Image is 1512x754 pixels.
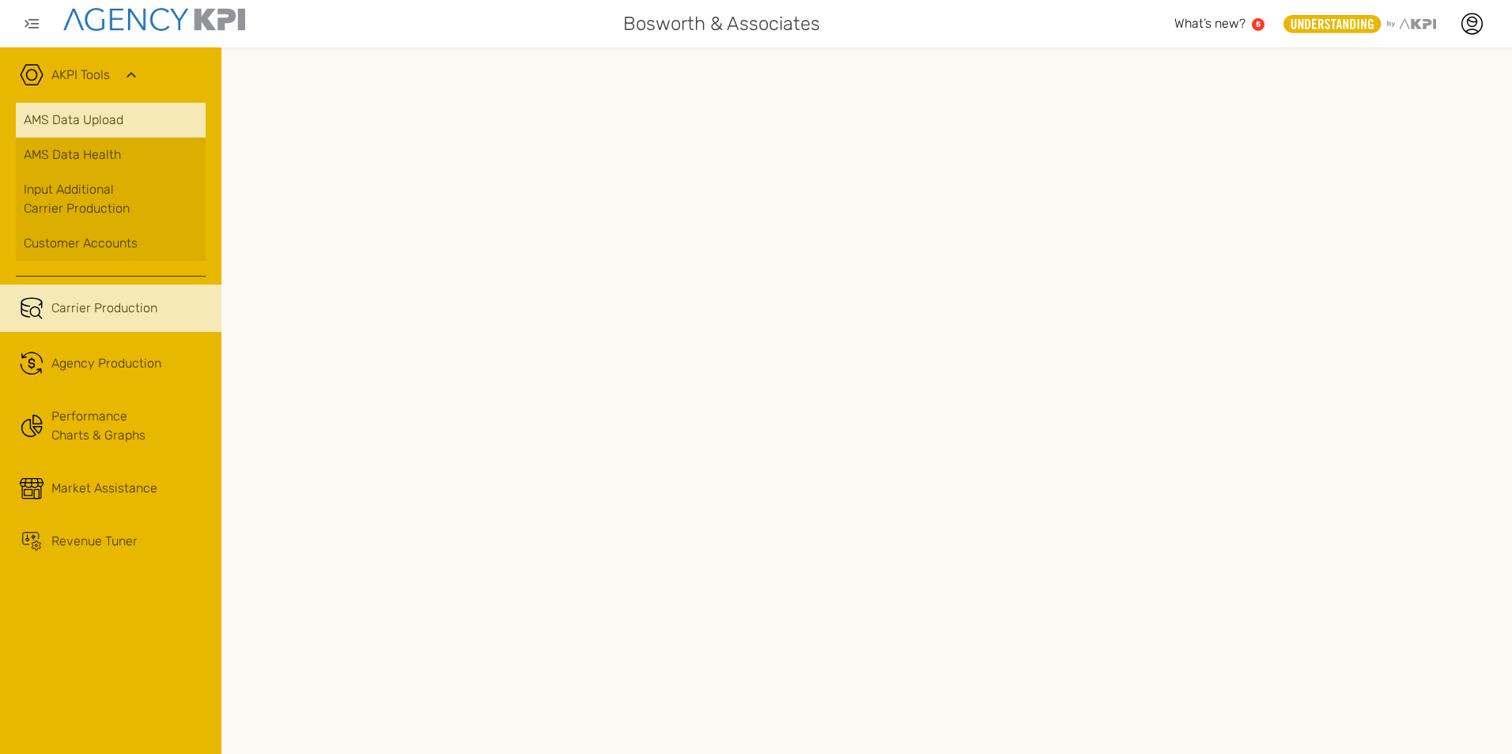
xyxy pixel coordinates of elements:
div: Customer Accounts [24,234,198,253]
span: Bosworth & Associates [623,9,820,38]
a: AMS Data Health [16,138,206,172]
span: Revenue Tuner [51,532,138,551]
a: Customer Accounts [16,226,206,261]
span: What’s new? [1174,16,1246,31]
a: AKPI Tools [51,66,110,85]
a: AMS Data Upload [16,103,206,138]
img: agencykpi-logo-550x69-2d9e3fa8.png [63,8,245,31]
a: Input AdditionalCarrier Production [16,172,206,226]
a: 5 [1252,18,1264,31]
span: Agency Production [51,354,161,373]
span: Carrier Production [51,299,157,318]
span: Market Assistance [51,479,157,498]
span: AMS Data Health [24,145,121,164]
text: 5 [1256,20,1261,28]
